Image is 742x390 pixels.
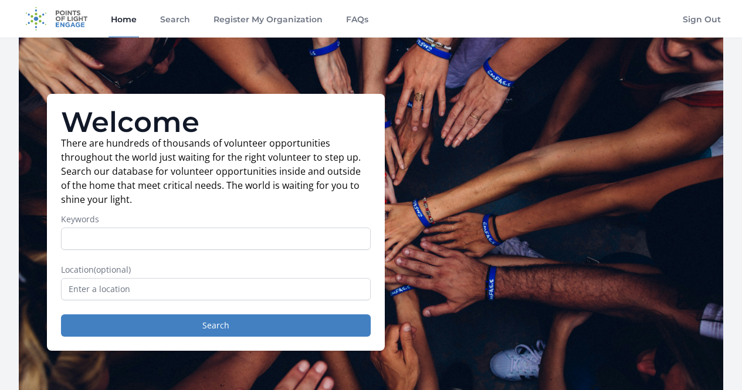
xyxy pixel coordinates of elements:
label: Keywords [61,213,371,225]
span: (optional) [94,264,131,275]
button: Search [61,314,371,337]
p: There are hundreds of thousands of volunteer opportunities throughout the world just waiting for ... [61,136,371,206]
input: Enter a location [61,278,371,300]
h1: Welcome [61,108,371,136]
label: Location [61,264,371,276]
